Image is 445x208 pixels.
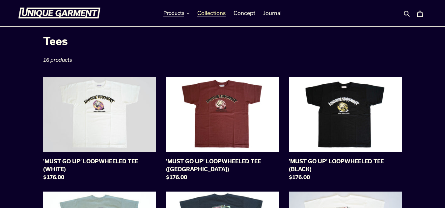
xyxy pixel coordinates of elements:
span: Journal [263,10,282,16]
span: Products [163,10,184,16]
span: 16 products [43,57,72,63]
span: Tees [43,35,68,47]
img: Unique Garment [18,8,100,19]
a: Journal [260,8,285,18]
a: Concept [230,8,259,18]
span: Collections [197,10,226,16]
a: Collections [194,8,229,18]
button: Products [160,8,193,18]
span: Concept [234,10,255,16]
